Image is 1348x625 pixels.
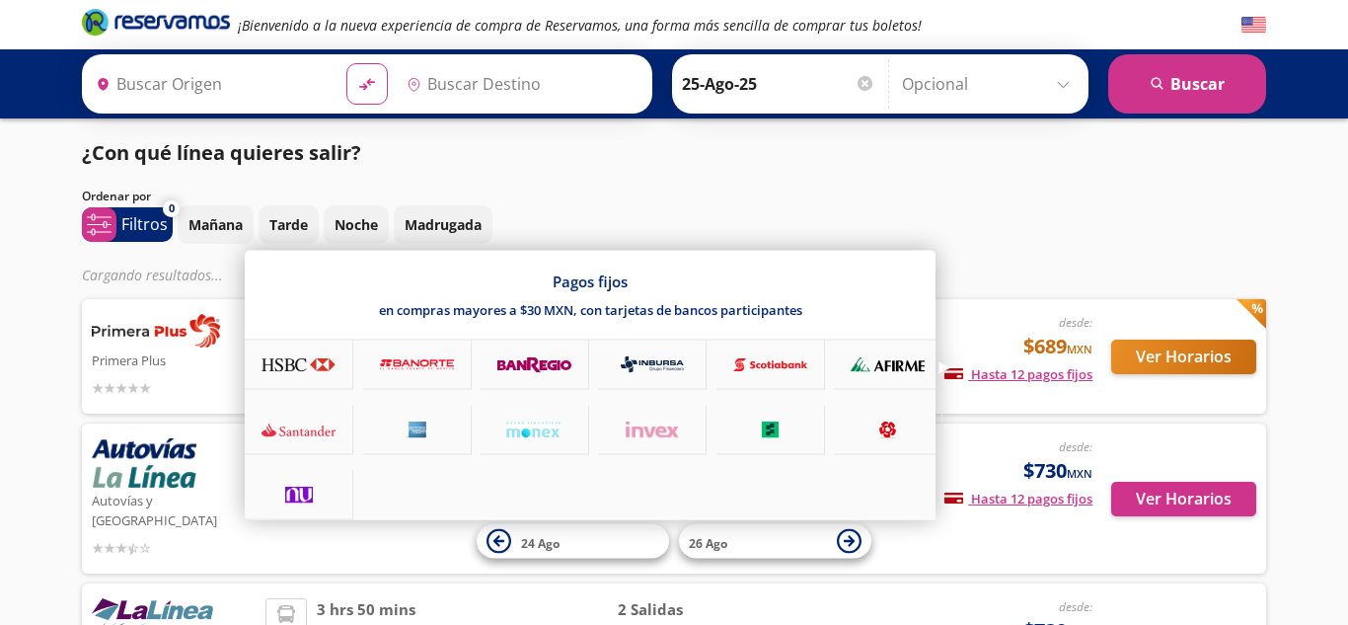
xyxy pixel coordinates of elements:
button: Buscar [1108,54,1266,114]
img: Autovías y La Línea [92,438,196,488]
img: Primera Plus [92,314,220,348]
span: $730 [1023,456,1092,486]
span: 26 Ago [689,534,727,551]
p: Ordenar por [82,188,151,205]
p: Noche [335,214,378,235]
button: Ver Horarios [1111,482,1256,516]
button: 26 Ago [679,524,871,559]
small: MXN [1067,466,1092,481]
input: Buscar Origen [88,59,331,109]
p: Primera Plus [92,348,256,371]
em: ¡Bienvenido a la nueva experiencia de compra de Reservamos, una forma más sencilla de comprar tus... [238,16,922,35]
span: 0 [169,200,175,217]
p: Mañana [188,214,243,235]
span: Hasta 12 pagos fijos [944,490,1092,508]
button: 24 Ago [477,524,669,559]
button: 0Filtros [82,207,173,242]
p: en compras mayores a $30 MXN, con tarjetas de bancos participantes [379,301,802,319]
p: ¿Con qué línea quieres salir? [82,138,361,168]
i: Brand Logo [82,7,230,37]
button: Madrugada [394,205,492,244]
input: Buscar Destino [399,59,641,109]
small: MXN [1067,342,1092,356]
button: Ver Horarios [1111,340,1256,374]
a: Brand Logo [82,7,230,42]
button: English [1241,13,1266,38]
input: Opcional [902,59,1079,109]
p: Madrugada [405,214,482,235]
p: Pagos fijos [553,272,628,291]
button: Tarde [259,205,319,244]
button: Noche [324,205,389,244]
em: desde: [1059,438,1092,455]
span: 2 Salidas [618,598,756,621]
em: desde: [1059,314,1092,331]
span: $689 [1023,332,1092,361]
button: Mañana [178,205,254,244]
em: Cargando resultados ... [82,266,223,284]
span: 24 Ago [521,534,560,551]
span: Hasta 12 pagos fijos [944,365,1092,383]
p: Autovías y [GEOGRAPHIC_DATA] [92,488,256,530]
input: Elegir Fecha [682,59,875,109]
p: Filtros [121,212,168,236]
em: desde: [1059,598,1092,615]
p: Tarde [269,214,308,235]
